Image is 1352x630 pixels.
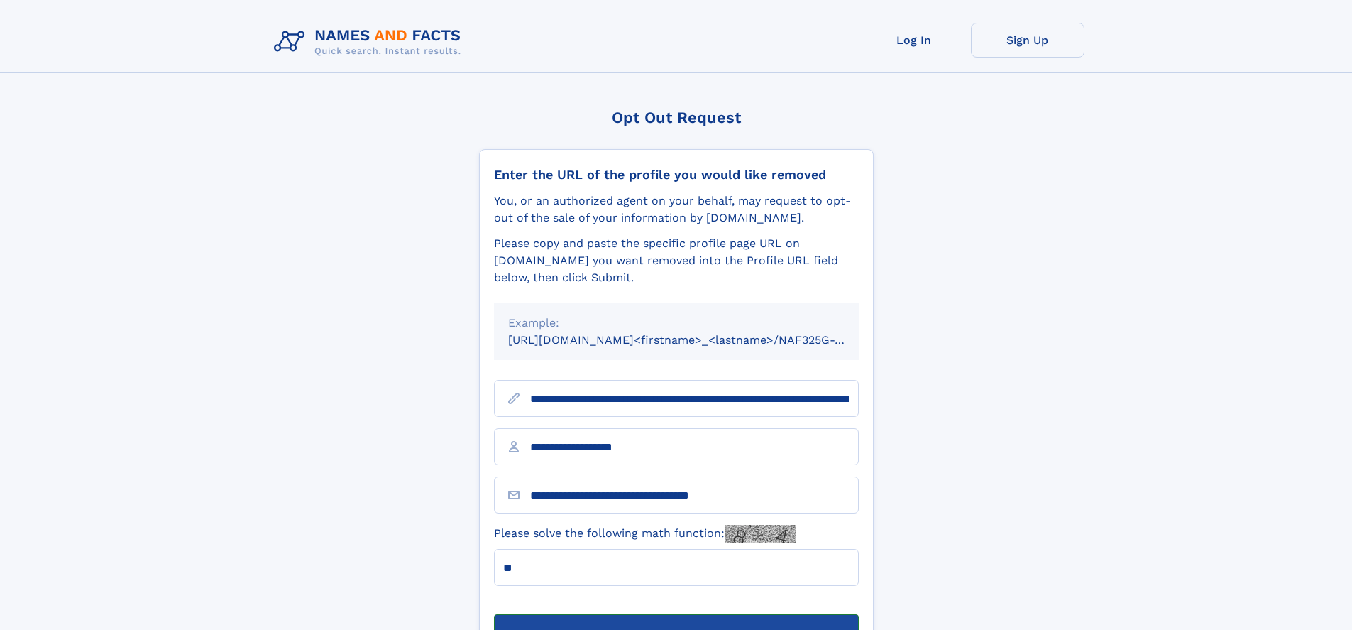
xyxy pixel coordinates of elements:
[508,315,845,332] div: Example:
[508,333,886,347] small: [URL][DOMAIN_NAME]<firstname>_<lastname>/NAF325G-xxxxxxxx
[494,525,796,543] label: Please solve the following math function:
[971,23,1084,58] a: Sign Up
[494,167,859,183] div: Enter the URL of the profile you would like removed
[494,192,859,227] div: You, or an authorized agent on your behalf, may request to opt-out of the sale of your informatio...
[479,109,874,126] div: Opt Out Request
[494,235,859,286] div: Please copy and paste the specific profile page URL on [DOMAIN_NAME] you want removed into the Pr...
[268,23,473,61] img: Logo Names and Facts
[857,23,971,58] a: Log In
